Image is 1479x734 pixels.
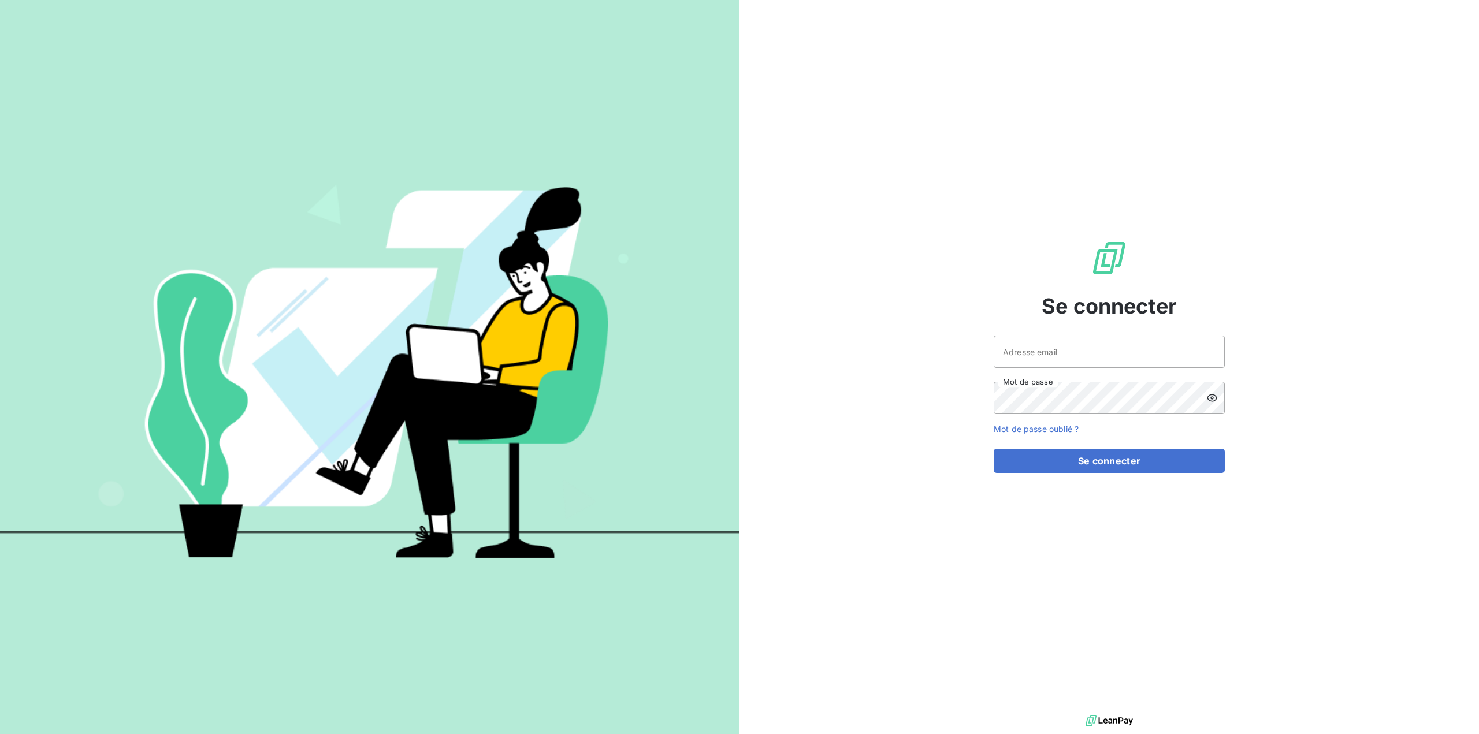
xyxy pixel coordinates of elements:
[994,449,1225,473] button: Se connecter
[1086,712,1133,729] img: logo
[994,424,1079,434] a: Mot de passe oublié ?
[994,336,1225,368] input: placeholder
[1042,290,1177,322] span: Se connecter
[1091,240,1128,277] img: Logo LeanPay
